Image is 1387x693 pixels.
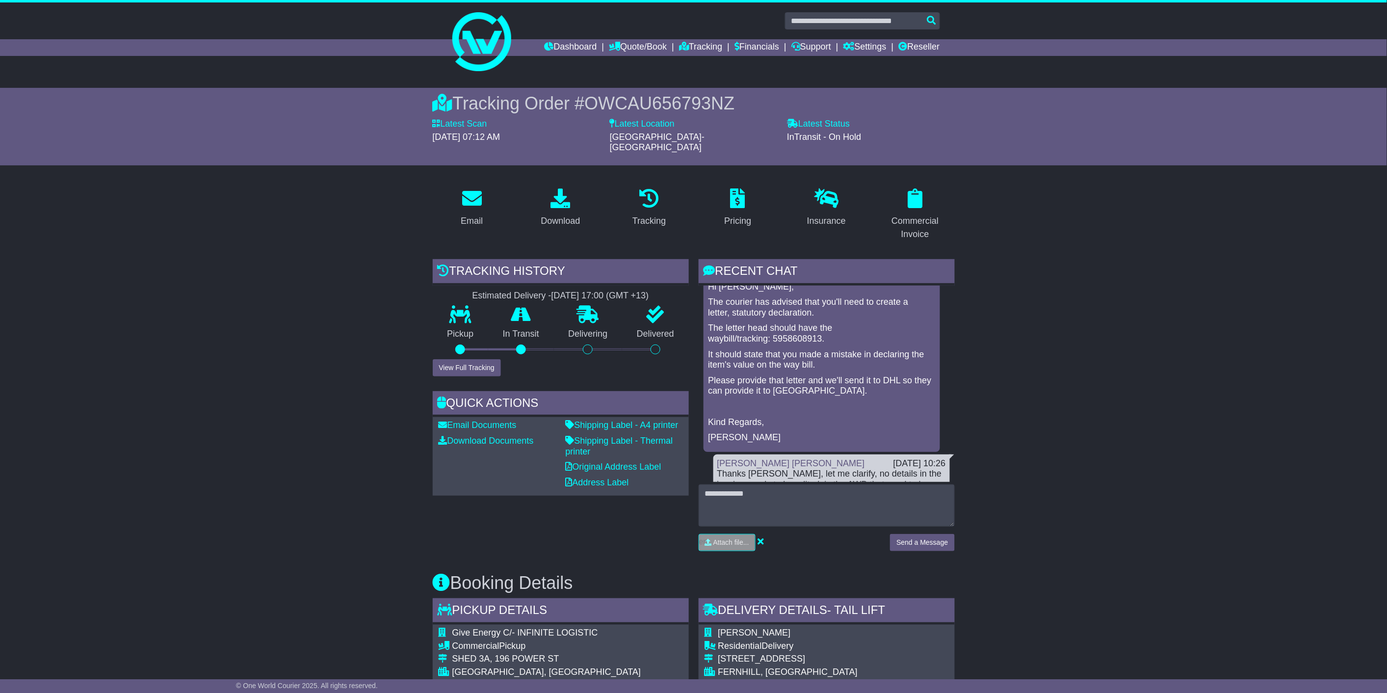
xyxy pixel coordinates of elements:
[876,185,955,244] a: Commercial Invoice
[632,214,666,228] div: Tracking
[718,185,758,231] a: Pricing
[566,436,673,456] a: Shipping Label - Thermal printer
[622,329,689,340] p: Delivered
[452,628,598,638] span: Give Energy C/- INFINITE LOGISTIC
[734,39,779,56] a: Financials
[708,432,935,443] p: [PERSON_NAME]
[708,417,935,428] p: Kind Regards,
[433,359,501,376] button: View Full Tracking
[433,598,689,625] div: Pickup Details
[454,185,489,231] a: Email
[433,93,955,114] div: Tracking Order #
[439,436,534,446] a: Download Documents
[433,119,487,130] label: Latest Scan
[718,641,762,651] span: Residential
[718,628,791,638] span: [PERSON_NAME]
[724,214,751,228] div: Pricing
[679,39,722,56] a: Tracking
[791,39,831,56] a: Support
[787,119,850,130] label: Latest Status
[898,39,940,56] a: Reseller
[551,291,649,301] div: [DATE] 17:00 (GMT +13)
[461,214,483,228] div: Email
[609,39,667,56] a: Quote/Book
[699,598,955,625] div: Delivery Details
[452,641,641,652] div: Pickup
[433,329,489,340] p: Pickup
[626,185,672,231] a: Tracking
[717,469,946,522] div: Thanks [PERSON_NAME], let me clarify, no details in the invoice needs to be edited, is the AWB th...
[236,682,378,690] span: © One World Courier 2025. All rights reserved.
[439,420,517,430] a: Email Documents
[787,132,861,142] span: InTransit - On Hold
[534,185,586,231] a: Download
[452,654,641,665] div: SHED 3A, 196 POWER ST
[433,391,689,418] div: Quick Actions
[708,282,935,293] p: Hi [PERSON_NAME],
[488,329,554,340] p: In Transit
[718,654,941,665] div: [STREET_ADDRESS]
[452,641,499,651] span: Commercial
[708,375,935,397] p: Please provide that letter and we'll send it to DHL so they can provide it to [GEOGRAPHIC_DATA].
[882,214,948,241] div: Commercial Invoice
[584,93,734,113] span: OWCAU656793NZ
[554,329,623,340] p: Delivering
[610,119,675,130] label: Latest Location
[843,39,887,56] a: Settings
[708,297,935,318] p: The courier has advised that you'll need to create a letter, statutory declaration.
[807,214,846,228] div: Insurance
[541,214,580,228] div: Download
[708,323,935,344] p: The letter head should have the waybill/tracking: 5958608913.
[893,458,946,469] div: [DATE] 10:26
[718,667,941,678] div: FERNHILL, [GEOGRAPHIC_DATA]
[699,259,955,286] div: RECENT CHAT
[433,291,689,301] div: Estimated Delivery -
[801,185,852,231] a: Insurance
[433,132,500,142] span: [DATE] 07:12 AM
[718,641,941,652] div: Delivery
[717,458,865,468] a: [PERSON_NAME] [PERSON_NAME]
[452,667,641,678] div: [GEOGRAPHIC_DATA], [GEOGRAPHIC_DATA]
[610,132,705,153] span: [GEOGRAPHIC_DATA]-[GEOGRAPHIC_DATA]
[890,534,954,551] button: Send a Message
[566,478,629,487] a: Address Label
[433,259,689,286] div: Tracking history
[566,420,679,430] a: Shipping Label - A4 printer
[545,39,597,56] a: Dashboard
[708,349,935,371] p: It should state that you made a mistake in declaring the item's value on the way bill.
[566,462,661,472] a: Original Address Label
[827,603,885,616] span: - Tail Lift
[433,573,955,593] h3: Booking Details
